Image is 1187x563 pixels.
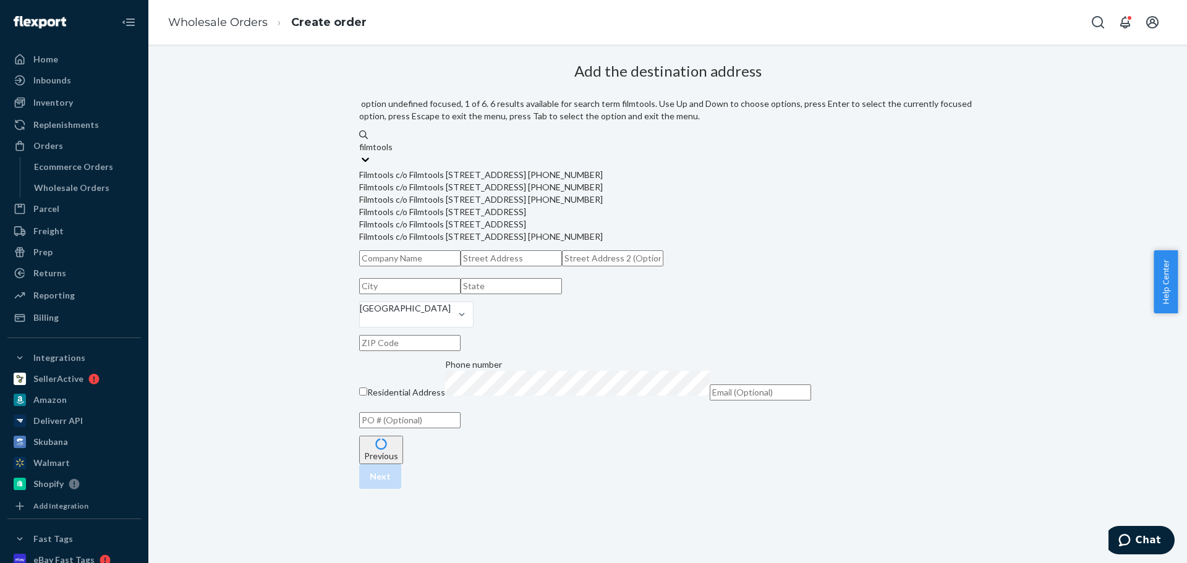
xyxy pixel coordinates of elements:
[33,53,58,66] div: Home
[7,390,141,410] a: Amazon
[359,206,976,218] div: Filmtools c/o Filmtools [STREET_ADDRESS]
[359,193,976,206] div: Filmtools c/o Filmtools [STREET_ADDRESS] [PHONE_NUMBER]
[7,308,141,328] a: Billing
[7,136,141,156] a: Orders
[7,242,141,262] a: Prep
[28,157,142,177] a: Ecommerce Orders
[33,352,85,364] div: Integrations
[14,16,66,28] img: Flexport logo
[562,250,663,266] input: Street Address 2 (Optional)
[1140,10,1165,35] button: Open account menu
[33,246,53,258] div: Prep
[359,278,461,294] input: City
[33,373,83,385] div: SellerActive
[359,231,976,243] div: Filmtools c/o Filmtools [STREET_ADDRESS] [PHONE_NUMBER]
[7,221,141,241] a: Freight
[7,115,141,135] a: Replenishments
[7,411,141,431] a: Deliverr API
[7,286,141,305] a: Reporting
[33,225,64,237] div: Freight
[1154,250,1178,313] button: Help Center
[359,98,976,122] p: option undefined focused, 1 of 6. 6 results available for search term filmtools. Use Up and Down ...
[116,10,141,35] button: Close Navigation
[34,182,109,194] div: Wholesale Orders
[359,387,367,396] input: Residential Address
[33,457,70,469] div: Walmart
[34,161,113,173] div: Ecommerce Orders
[33,289,75,302] div: Reporting
[7,93,141,112] a: Inventory
[7,432,141,452] a: Skubana
[1086,10,1110,35] button: Open Search Box
[445,359,502,370] span: Phone number
[7,348,141,368] button: Integrations
[360,302,451,315] div: [GEOGRAPHIC_DATA]
[33,311,59,324] div: Billing
[7,199,141,219] a: Parcel
[359,169,976,181] div: Filmtools c/o Filmtools [STREET_ADDRESS] [PHONE_NUMBER]
[291,15,367,29] a: Create order
[33,478,64,490] div: Shopify
[158,4,377,41] ol: breadcrumbs
[7,499,141,514] a: Add Integration
[359,412,461,428] input: PO # (Optional)
[710,384,811,400] input: Email (Optional)
[360,315,361,327] input: [GEOGRAPHIC_DATA]
[359,218,976,231] div: Filmtools c/o Filmtools [STREET_ADDRESS]
[7,474,141,494] a: Shopify
[7,263,141,283] a: Returns
[33,394,67,406] div: Amazon
[574,63,762,79] h3: Add the destination address
[7,453,141,473] a: Walmart
[33,119,99,131] div: Replenishments
[7,369,141,389] a: SellerActive
[359,464,401,489] button: Next
[33,267,66,279] div: Returns
[33,74,71,87] div: Inbounds
[33,533,73,545] div: Fast Tags
[168,15,268,29] a: Wholesale Orders
[33,96,73,109] div: Inventory
[367,387,445,397] span: Residential Address
[1108,526,1175,557] iframe: Opens a widget where you can chat to one of our agents
[1113,10,1138,35] button: Open notifications
[461,250,562,266] input: Street Address
[7,529,141,549] button: Fast Tags
[33,415,83,427] div: Deliverr API
[359,181,976,193] div: Filmtools c/o Filmtools [STREET_ADDRESS] [PHONE_NUMBER]
[33,436,68,448] div: Skubana
[359,141,394,153] input: option undefined focused, 1 of 6. 6 results available for search term filmtools. Use Up and Down ...
[7,70,141,90] a: Inbounds
[359,335,461,351] input: ZIP Code
[33,501,88,511] div: Add Integration
[359,436,403,464] button: Previous
[33,140,63,152] div: Orders
[7,49,141,69] a: Home
[461,278,562,294] input: State
[33,203,59,215] div: Parcel
[359,250,461,266] input: Company Name
[28,178,142,198] a: Wholesale Orders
